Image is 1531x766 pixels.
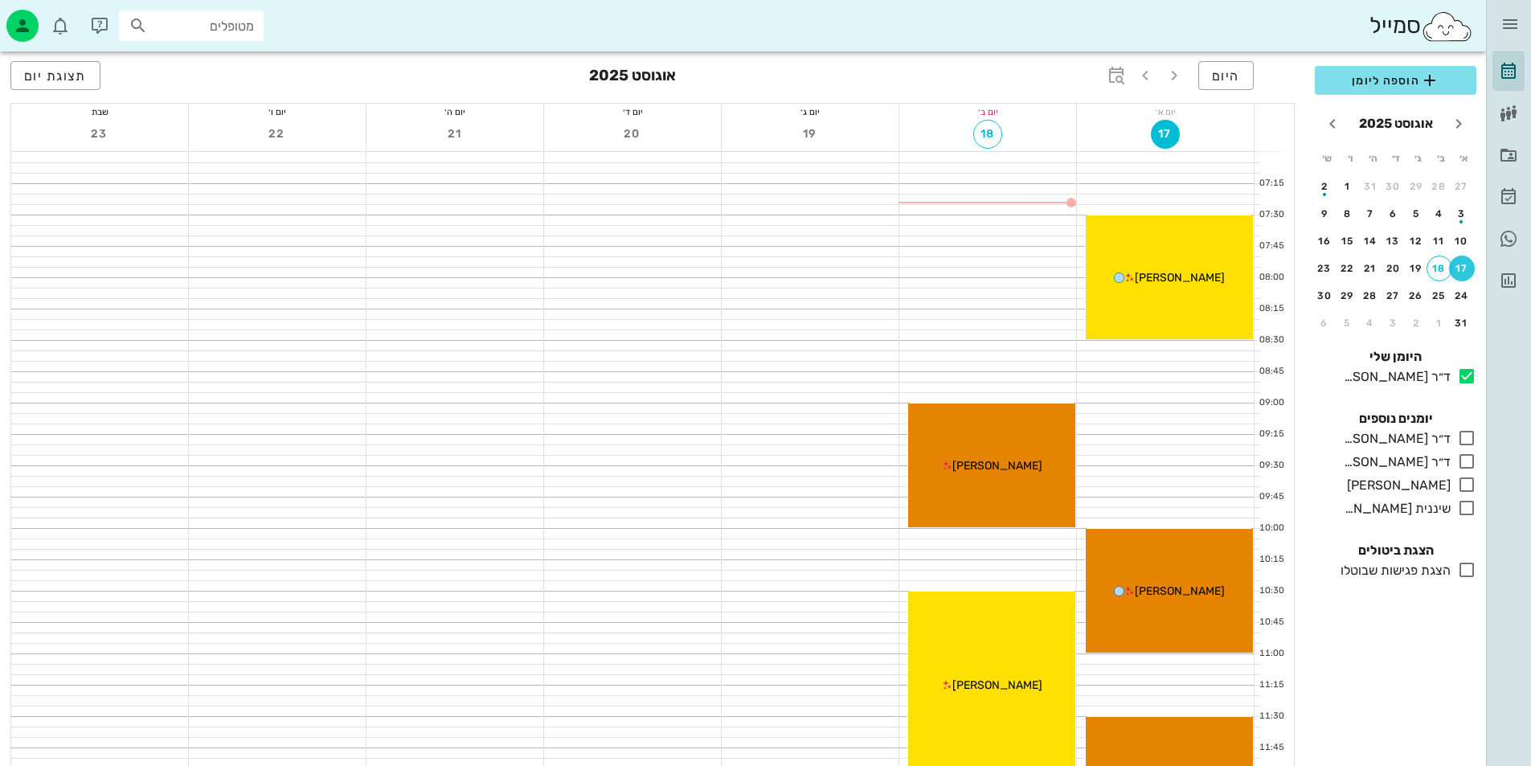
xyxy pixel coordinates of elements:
[1255,584,1287,598] div: 10:30
[1335,310,1361,336] button: 5
[1357,201,1383,227] button: 7
[1312,283,1337,309] button: 30
[1403,181,1429,192] div: 29
[1151,127,1180,141] span: 17
[1255,741,1287,755] div: 11:45
[1312,290,1337,301] div: 30
[1318,109,1347,138] button: חודש הבא
[1315,347,1476,367] h4: היומן שלי
[1337,429,1451,449] div: ד״ר [PERSON_NAME]
[1403,201,1429,227] button: 5
[1449,290,1475,301] div: 24
[796,120,825,149] button: 19
[1341,476,1451,495] div: [PERSON_NAME]
[1357,228,1383,254] button: 14
[1255,271,1287,285] div: 08:00
[796,127,825,141] span: 19
[1255,177,1287,190] div: 07:15
[1403,228,1429,254] button: 12
[1255,678,1287,692] div: 11:15
[899,104,1076,120] div: יום ב׳
[952,459,1042,473] span: [PERSON_NAME]
[1362,145,1383,172] th: ה׳
[1335,256,1361,281] button: 22
[544,104,721,120] div: יום ד׳
[1335,290,1361,301] div: 29
[366,104,543,120] div: יום ה׳
[263,120,292,149] button: 22
[1357,256,1383,281] button: 21
[1427,317,1452,329] div: 1
[1337,367,1451,387] div: ד״ר [PERSON_NAME]
[1335,201,1361,227] button: 8
[1212,68,1240,84] span: היום
[618,127,647,141] span: 20
[1381,317,1406,329] div: 3
[1408,145,1429,172] th: ג׳
[589,61,676,93] h3: אוגוסט 2025
[1335,228,1361,254] button: 15
[1427,174,1452,199] button: 28
[722,104,899,120] div: יום ג׳
[1357,263,1383,274] div: 21
[1255,365,1287,379] div: 08:45
[263,127,292,141] span: 22
[1381,283,1406,309] button: 27
[1255,553,1287,567] div: 10:15
[85,127,114,141] span: 23
[1255,302,1287,316] div: 08:15
[47,13,57,23] span: תג
[1427,208,1452,219] div: 4
[1403,208,1429,219] div: 5
[1449,174,1475,199] button: 27
[618,120,647,149] button: 20
[1357,174,1383,199] button: 31
[1427,201,1452,227] button: 4
[1335,208,1361,219] div: 8
[1151,120,1180,149] button: 17
[1312,181,1337,192] div: 2
[1334,561,1451,580] div: הצגת פגישות שבוטלו
[1403,174,1429,199] button: 29
[1315,541,1476,560] h4: הצגת ביטולים
[1255,616,1287,629] div: 10:45
[974,127,1001,141] span: 18
[1255,334,1287,347] div: 08:30
[1431,145,1451,172] th: ב׳
[1427,236,1452,247] div: 11
[1312,256,1337,281] button: 23
[1381,256,1406,281] button: 20
[440,120,469,149] button: 21
[1449,208,1475,219] div: 3
[1449,256,1475,281] button: 17
[1353,108,1439,140] button: אוגוסט 2025
[1449,181,1475,192] div: 27
[1335,236,1361,247] div: 15
[1427,228,1452,254] button: 11
[11,104,188,120] div: שבת
[1198,61,1254,90] button: היום
[1403,310,1429,336] button: 2
[1335,174,1361,199] button: 1
[1381,290,1406,301] div: 27
[1381,263,1406,274] div: 20
[1315,66,1476,95] button: הוספה ליומן
[1357,317,1383,329] div: 4
[1449,317,1475,329] div: 31
[1369,9,1473,43] div: סמייל
[1427,181,1452,192] div: 28
[1444,109,1473,138] button: חודש שעבר
[1339,145,1360,172] th: ו׳
[1449,283,1475,309] button: 24
[189,104,366,120] div: יום ו׳
[1449,310,1475,336] button: 31
[1427,283,1452,309] button: 25
[1427,310,1452,336] button: 1
[1421,10,1473,43] img: SmileCloud logo
[1357,283,1383,309] button: 28
[440,127,469,141] span: 21
[1357,290,1383,301] div: 28
[1403,290,1429,301] div: 26
[1255,490,1287,504] div: 09:45
[1335,263,1361,274] div: 22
